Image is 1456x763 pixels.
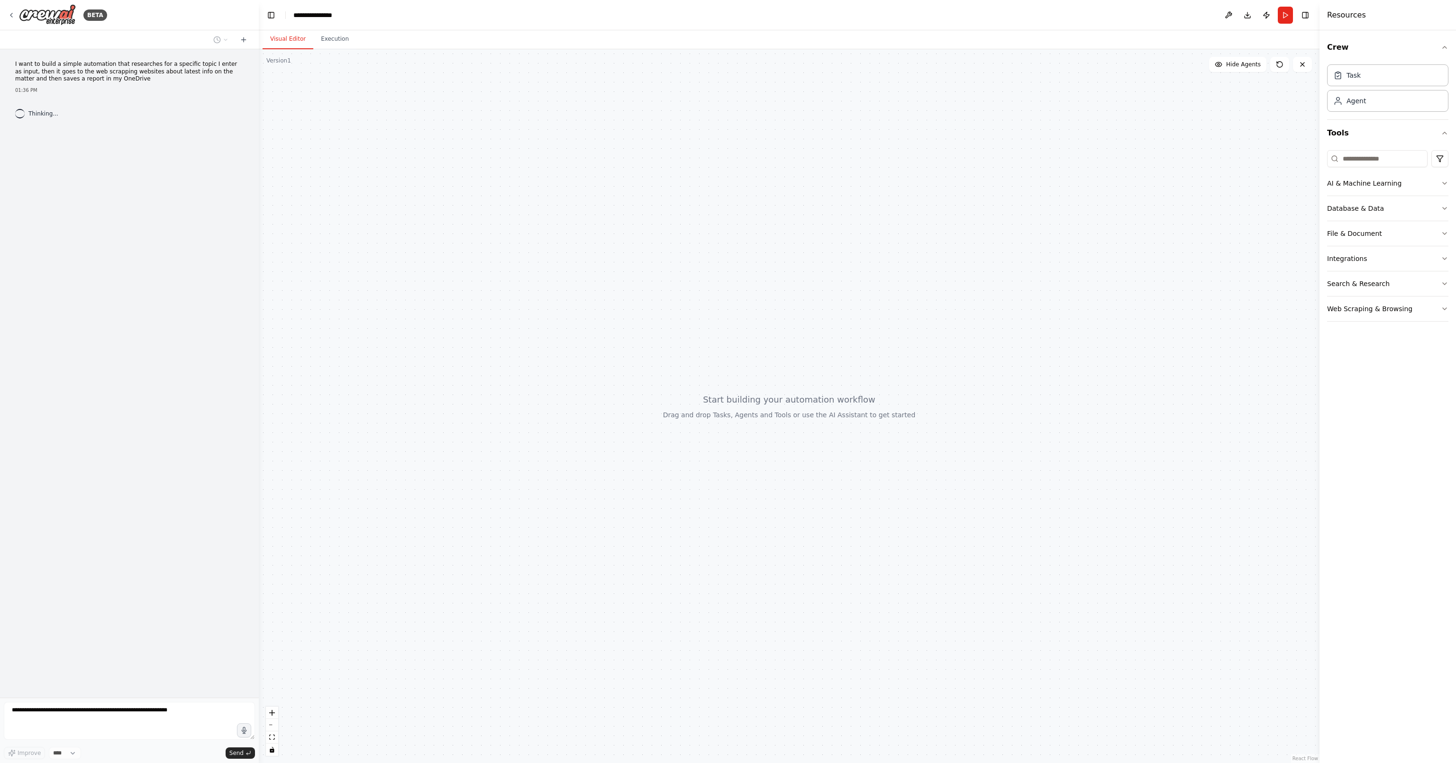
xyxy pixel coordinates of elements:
[83,9,107,21] div: BETA
[1327,254,1367,263] div: Integrations
[229,749,244,757] span: Send
[266,707,278,756] div: React Flow controls
[209,34,232,45] button: Switch to previous chat
[264,9,278,22] button: Hide left sidebar
[15,61,244,83] p: I want to build a simple automation that researches for a specific topic I enter as input, then i...
[266,57,291,64] div: Version 1
[4,747,45,759] button: Improve
[266,731,278,744] button: fit view
[1327,61,1448,119] div: Crew
[236,34,251,45] button: Start a new chat
[1347,71,1361,80] div: Task
[1327,196,1448,221] button: Database & Data
[1209,57,1266,72] button: Hide Agents
[1327,146,1448,329] div: Tools
[1347,96,1366,106] div: Agent
[237,723,251,737] button: Click to speak your automation idea
[1226,61,1261,68] span: Hide Agents
[1327,179,1401,188] div: AI & Machine Learning
[1327,296,1448,321] button: Web Scraping & Browsing
[19,4,76,26] img: Logo
[1292,756,1318,761] a: React Flow attribution
[1327,304,1412,314] div: Web Scraping & Browsing
[18,749,41,757] span: Improve
[1327,204,1384,213] div: Database & Data
[28,110,58,117] span: Thinking...
[263,29,313,49] button: Visual Editor
[1327,246,1448,271] button: Integrations
[1327,34,1448,61] button: Crew
[1327,9,1366,21] h4: Resources
[1299,9,1312,22] button: Hide right sidebar
[1327,221,1448,246] button: File & Document
[1327,120,1448,146] button: Tools
[1327,271,1448,296] button: Search & Research
[1327,229,1382,238] div: File & Document
[1327,171,1448,196] button: AI & Machine Learning
[15,87,244,94] div: 01:36 PM
[266,707,278,719] button: zoom in
[1327,279,1390,288] div: Search & Research
[313,29,356,49] button: Execution
[293,10,342,20] nav: breadcrumb
[266,744,278,756] button: toggle interactivity
[266,719,278,731] button: zoom out
[226,747,255,759] button: Send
